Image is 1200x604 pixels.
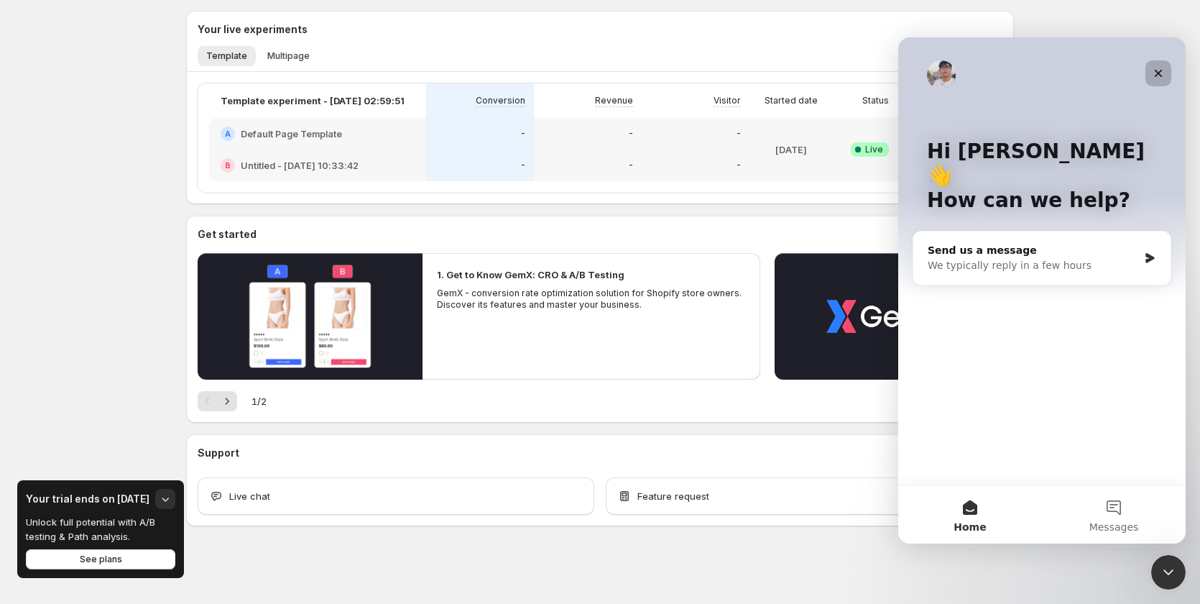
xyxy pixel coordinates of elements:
[862,95,889,106] p: Status
[865,144,883,155] span: Live
[198,227,257,242] h3: Get started
[267,50,310,62] span: Multipage
[198,446,239,460] h3: Support
[229,489,270,503] span: Live chat
[225,129,231,138] h2: A
[241,158,359,173] h2: Untitled - [DATE] 10:33:42
[521,128,525,139] p: -
[198,253,423,380] button: Play video
[198,391,237,411] nav: Pagination
[595,95,633,106] p: Revenue
[26,515,165,544] p: Unlock full potential with A/B testing & Path analysis.
[737,160,741,171] p: -
[80,554,122,565] span: See plans
[629,160,633,171] p: -
[775,253,1000,380] button: Play video
[637,489,709,503] span: Feature request
[225,161,231,170] h2: B
[251,394,267,408] span: 1 / 2
[898,37,1186,544] iframe: Intercom live chat
[437,288,746,311] p: GemX - conversion rate optimization solution for Shopify store owners. Discover its features and ...
[26,549,175,569] button: See plans
[1151,555,1186,590] iframe: Intercom live chat
[206,50,247,62] span: Template
[26,492,149,506] h3: Your trial ends on [DATE]
[476,95,525,106] p: Conversion
[775,142,807,157] p: [DATE]
[241,127,342,141] h2: Default Page Template
[521,160,525,171] p: -
[437,267,624,282] h2: 1. Get to Know GemX: CRO & A/B Testing
[629,128,633,139] p: -
[714,95,741,106] p: Visitor
[221,93,405,108] p: Template experiment - [DATE] 02:59:51
[217,391,237,411] button: Next
[198,22,308,37] h3: Your live experiments
[737,128,741,139] p: -
[765,95,818,106] p: Started date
